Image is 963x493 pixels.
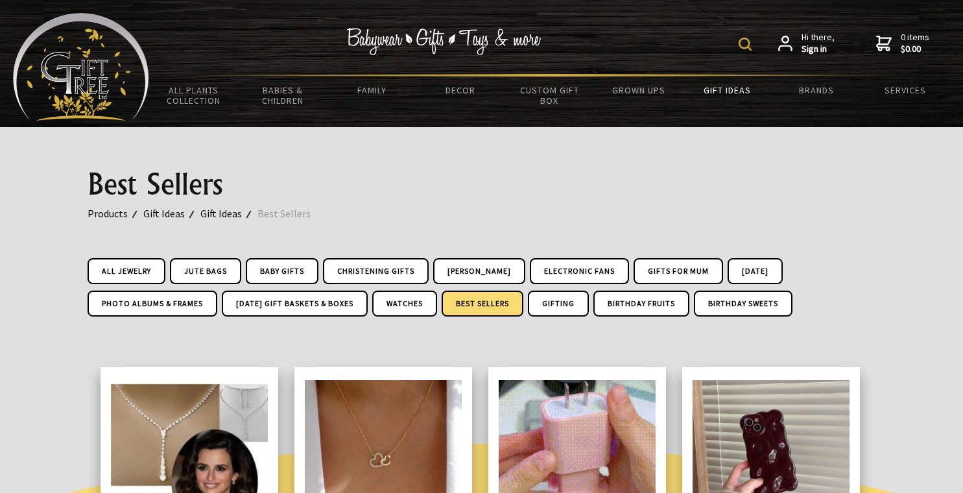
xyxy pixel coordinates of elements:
[149,77,238,114] a: All Plants Collection
[901,31,929,54] span: 0 items
[372,291,437,317] a: Watches
[694,291,792,317] a: Birthday Sweets
[200,205,257,222] a: Gift Ideas
[143,205,200,222] a: Gift Ideas
[728,258,783,284] a: [DATE]
[222,291,368,317] a: [DATE] Gift Baskets & Boxes
[433,258,525,284] a: [PERSON_NAME]
[802,32,835,54] span: Hi there,
[238,77,327,114] a: Babies & Children
[505,77,594,114] a: Custom Gift Box
[88,205,143,222] a: Products
[778,32,835,54] a: Hi there,Sign in
[88,291,217,317] a: Photo Albums & Frames
[442,291,523,317] a: Best Sellers
[772,77,861,104] a: Brands
[634,258,723,284] a: Gifts For Mum
[530,258,629,284] a: Electronic Fans
[802,43,835,55] strong: Sign in
[88,169,876,200] h1: Best Sellers
[88,258,165,284] a: All Jewelry
[257,205,326,222] a: Best Sellers
[327,77,416,104] a: Family
[876,32,929,54] a: 0 items$0.00
[323,258,429,284] a: Christening Gifts
[416,77,505,104] a: Decor
[246,258,318,284] a: Baby Gifts
[683,77,772,104] a: Gift Ideas
[861,77,950,104] a: Services
[170,258,241,284] a: Jute Bags
[347,28,541,55] img: Babywear - Gifts - Toys & more
[528,291,589,317] a: Gifting
[739,38,752,51] img: product search
[594,77,683,104] a: Grown Ups
[13,13,149,121] img: Babyware - Gifts - Toys and more...
[593,291,689,317] a: Birthday Fruits
[901,43,929,55] strong: $0.00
